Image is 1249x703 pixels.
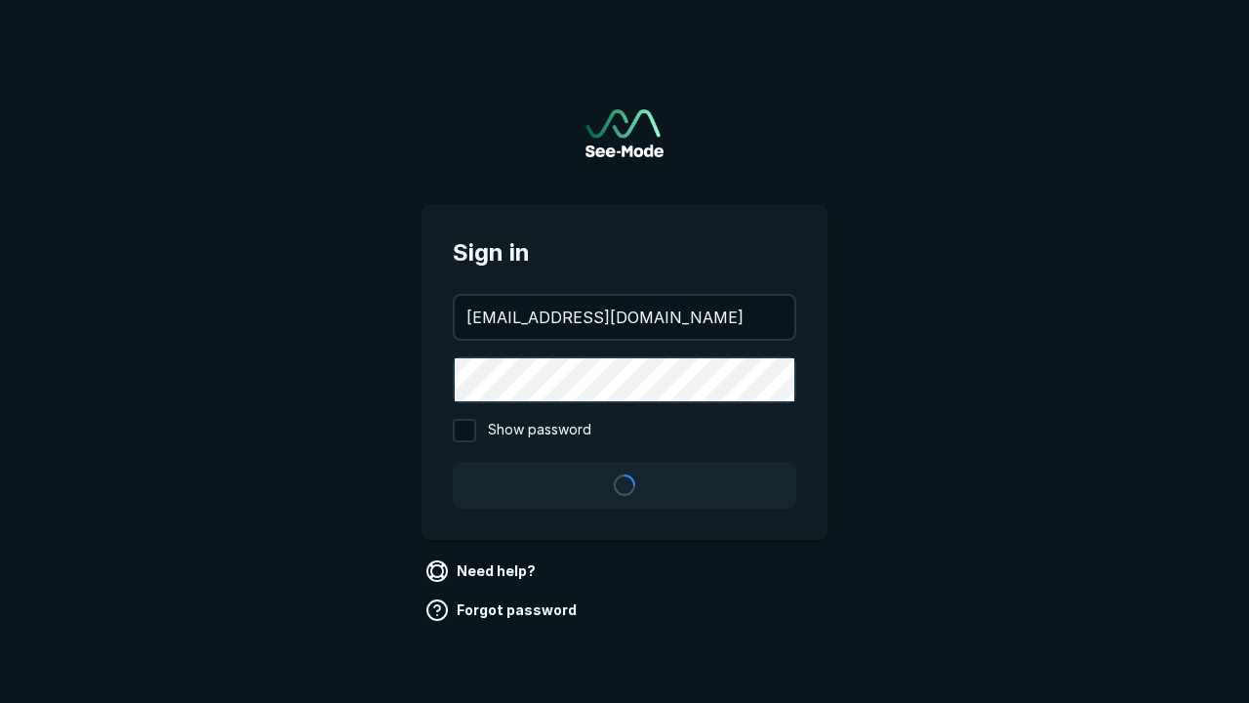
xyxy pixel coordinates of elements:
span: Show password [488,419,591,442]
a: Go to sign in [585,109,664,157]
input: your@email.com [455,296,794,339]
a: Forgot password [422,595,584,626]
a: Need help? [422,556,544,587]
img: See-Mode Logo [585,109,664,157]
span: Sign in [453,235,796,270]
